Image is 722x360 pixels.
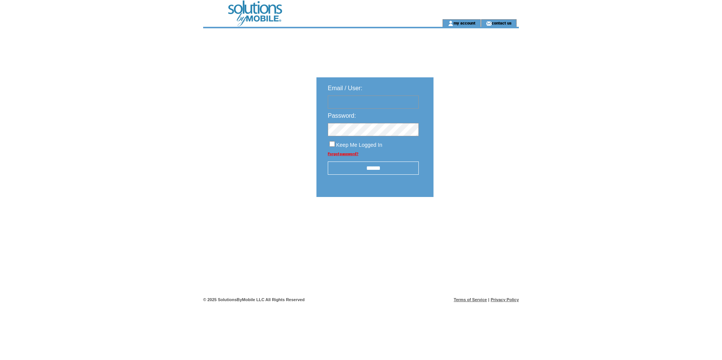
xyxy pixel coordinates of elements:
[336,142,382,148] span: Keep Me Logged In
[328,85,363,91] span: Email / User:
[328,112,356,119] span: Password:
[455,216,493,225] img: transparent.png;jsessionid=E0432E46770A8BDE3B8CB2303A39088F
[448,20,454,26] img: account_icon.gif;jsessionid=E0432E46770A8BDE3B8CB2303A39088F
[328,152,358,156] a: Forgot password?
[488,297,489,302] span: |
[492,20,512,25] a: contact us
[486,20,492,26] img: contact_us_icon.gif;jsessionid=E0432E46770A8BDE3B8CB2303A39088F
[203,297,305,302] span: © 2025 SolutionsByMobile LLC All Rights Reserved
[454,20,475,25] a: my account
[491,297,519,302] a: Privacy Policy
[454,297,487,302] a: Terms of Service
